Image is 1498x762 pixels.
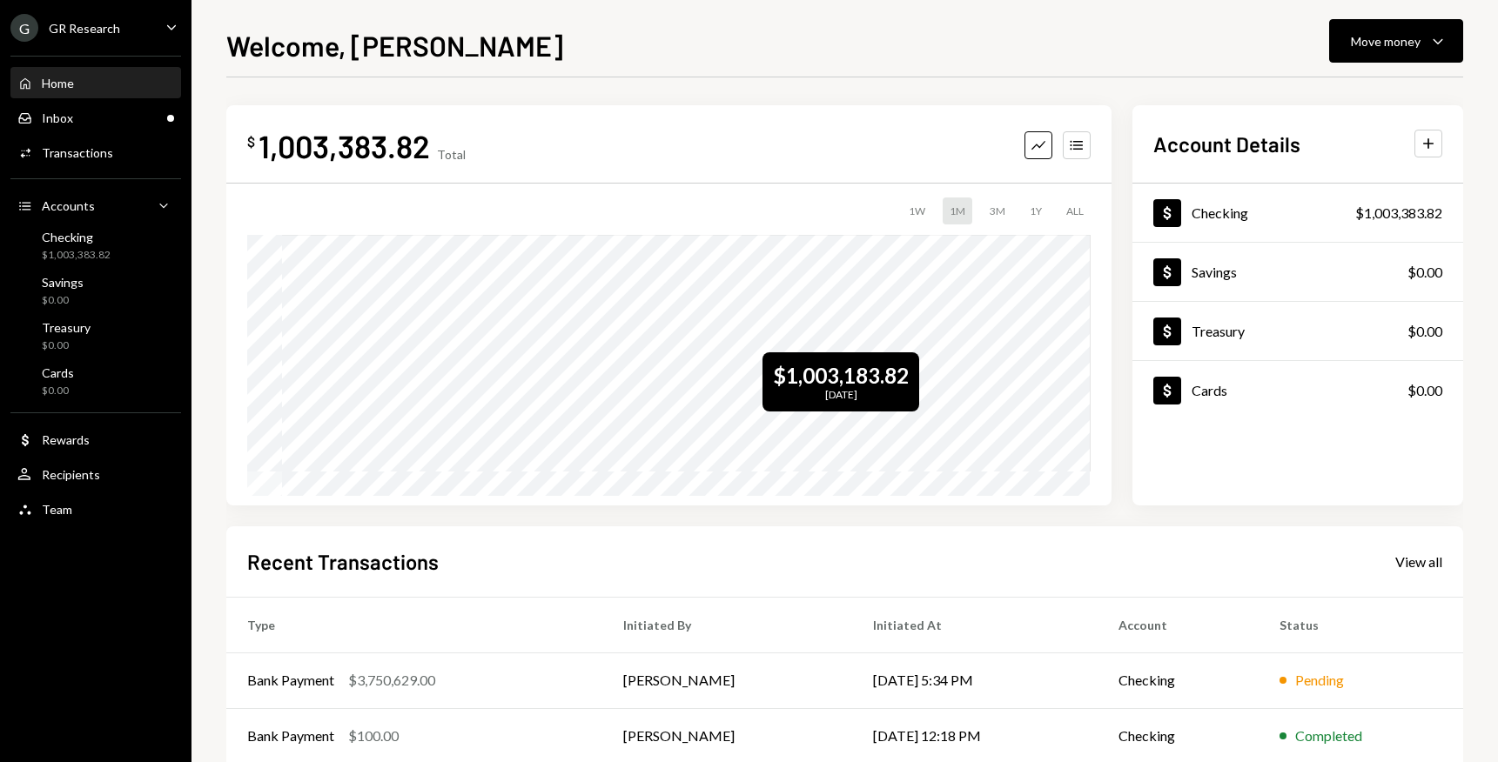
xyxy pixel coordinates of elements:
th: Status [1259,597,1464,652]
td: Checking [1098,652,1259,708]
div: Savings [42,275,84,290]
div: Pending [1295,670,1344,691]
a: Treasury$0.00 [1132,302,1463,360]
div: $0.00 [42,293,84,308]
div: Accounts [42,198,95,213]
a: Accounts [10,190,181,221]
td: [PERSON_NAME] [602,652,853,708]
div: Total [437,147,466,162]
a: Inbox [10,102,181,133]
div: 1Y [1023,197,1049,224]
div: View all [1395,553,1442,571]
div: Treasury [1192,323,1245,339]
a: Recipients [10,458,181,490]
a: Home [10,67,181,98]
div: $1,003,383.82 [42,248,111,263]
div: Transactions [42,145,113,160]
div: Checking [42,230,111,244]
a: Checking$1,003,383.82 [1132,184,1463,242]
th: Account [1098,597,1259,652]
a: Checking$1,003,383.82 [10,224,181,266]
div: Bank Payment [247,725,334,746]
h2: Account Details [1153,130,1300,158]
div: Rewards [42,432,90,447]
div: 1M [943,197,972,224]
div: 1,003,383.82 [259,126,430,165]
a: View all [1395,551,1442,571]
th: Type [226,597,602,652]
div: Move money [1351,32,1421,50]
h1: Welcome, [PERSON_NAME] [226,28,563,63]
div: Recipients [42,467,100,482]
a: Transactions [10,137,181,168]
a: Savings$0.00 [10,270,181,311]
div: $0.00 [1407,321,1442,342]
div: $100.00 [348,725,399,746]
div: Cards [42,365,74,380]
div: Savings [1192,264,1237,280]
a: Treasury$0.00 [10,315,181,357]
div: Team [42,502,72,517]
div: 1W [902,197,932,224]
div: G [10,14,38,42]
div: $0.00 [1407,262,1442,283]
a: Team [10,493,181,525]
div: Bank Payment [247,670,334,691]
div: Cards [1192,382,1227,398]
div: $0.00 [1407,380,1442,401]
a: Rewards [10,424,181,455]
div: Inbox [42,110,73,125]
div: $0.00 [42,338,91,353]
div: $ [247,133,255,150]
div: Completed [1295,725,1362,746]
td: [DATE] 5:34 PM [852,652,1097,708]
div: $0.00 [42,384,74,398]
div: $1,003,383.82 [1355,203,1442,224]
div: 3M [983,197,1012,224]
div: Treasury [42,320,91,335]
div: Checking [1192,204,1248,221]
a: Cards$0.00 [10,360,181,402]
button: Move money [1329,19,1463,63]
div: ALL [1059,197,1091,224]
th: Initiated By [602,597,853,652]
th: Initiated At [852,597,1097,652]
div: Home [42,76,74,90]
div: GR Research [49,21,120,36]
h2: Recent Transactions [247,547,439,576]
div: $3,750,629.00 [348,670,435,691]
a: Cards$0.00 [1132,361,1463,419]
a: Savings$0.00 [1132,243,1463,301]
